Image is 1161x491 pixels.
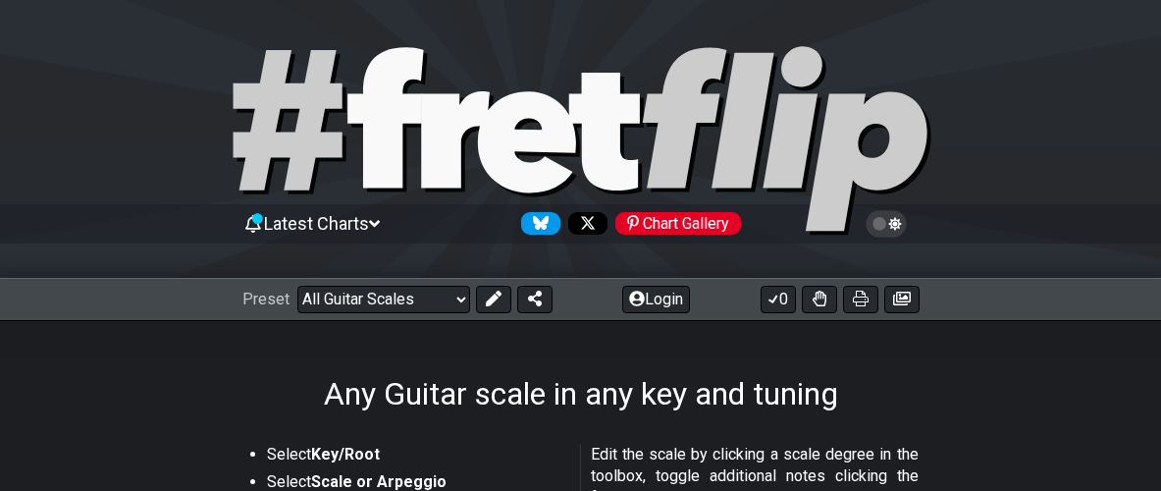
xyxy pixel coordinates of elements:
strong: Scale or Arpeggio [311,472,447,491]
button: Share Preset [517,286,553,313]
a: Follow #fretflip at X [560,212,607,235]
span: Latest Charts [264,213,369,234]
a: Follow #fretflip at Bluesky [513,212,560,235]
button: Login [622,286,690,313]
div: Chart Gallery [615,212,741,235]
a: #fretflip at Pinterest [607,212,741,235]
button: 0 [761,286,796,313]
select: Preset [297,286,470,313]
strong: Key/Root [311,445,380,464]
button: Create image [884,286,920,313]
h1: Any Guitar scale in any key and tuning [324,375,838,412]
button: Toggle Dexterity for all fretkits [802,286,837,313]
button: Print [843,286,878,313]
li: Select [267,444,567,471]
span: Toggle light / dark theme [875,215,898,233]
button: Edit Preset [476,286,511,313]
span: Preset [242,290,290,308]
